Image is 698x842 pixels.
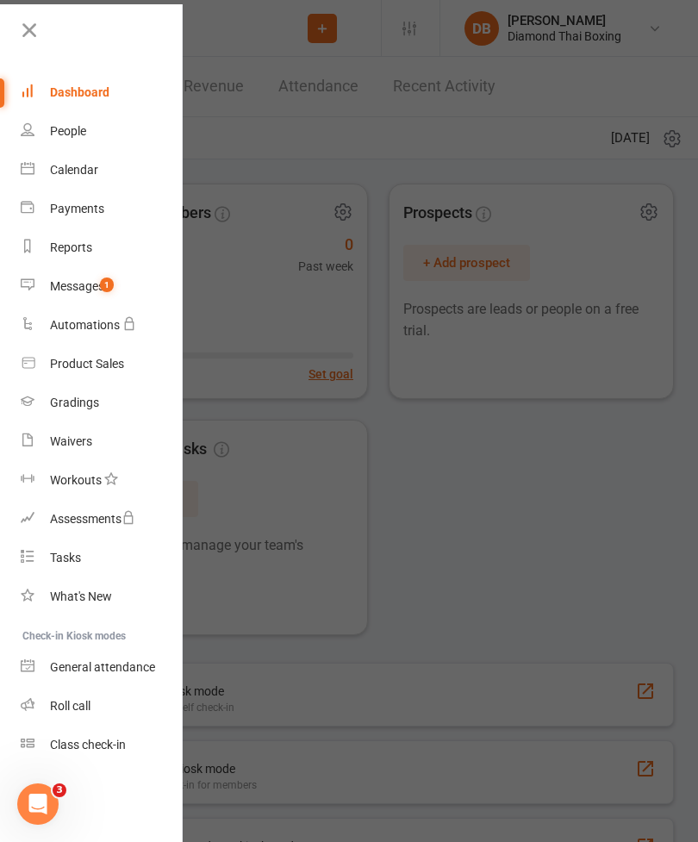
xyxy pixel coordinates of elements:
[21,73,184,112] a: Dashboard
[50,473,102,487] div: Workouts
[21,151,184,190] a: Calendar
[21,112,184,151] a: People
[21,228,184,267] a: Reports
[50,589,112,603] div: What's New
[50,240,92,254] div: Reports
[21,267,184,306] a: Messages 1
[50,551,81,564] div: Tasks
[50,434,92,448] div: Waivers
[53,783,66,797] span: 3
[50,318,120,332] div: Automations
[17,783,59,825] iframe: Intercom live chat
[50,699,90,713] div: Roll call
[21,726,184,764] a: Class kiosk mode
[50,357,124,371] div: Product Sales
[21,461,184,500] a: Workouts
[50,660,155,674] div: General attendance
[50,163,98,177] div: Calendar
[50,202,104,215] div: Payments
[50,279,104,293] div: Messages
[21,687,184,726] a: Roll call
[21,422,184,461] a: Waivers
[100,278,114,292] span: 1
[50,396,99,409] div: Gradings
[21,306,184,345] a: Automations
[50,124,86,138] div: People
[21,539,184,577] a: Tasks
[21,500,184,539] a: Assessments
[50,512,135,526] div: Assessments
[50,85,109,99] div: Dashboard
[21,577,184,616] a: What's New
[50,738,126,752] div: Class check-in
[21,190,184,228] a: Payments
[21,345,184,384] a: Product Sales
[21,648,184,687] a: General attendance kiosk mode
[21,384,184,422] a: Gradings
